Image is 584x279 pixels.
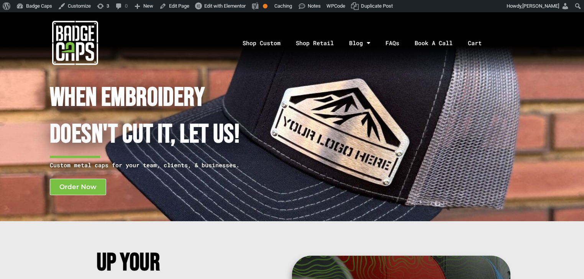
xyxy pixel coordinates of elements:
div: OK [263,4,267,8]
span: [PERSON_NAME] [522,3,559,9]
a: FAQs [378,23,407,63]
a: Cart [460,23,499,63]
a: Blog [341,23,378,63]
a: Book A Call [407,23,460,63]
span: Edit with Elementor [204,3,246,9]
a: Order Now [50,179,106,195]
p: Custom metal caps for your team, clients, & businesses. [50,160,259,170]
h1: When Embroidery Doesn't cut it, Let Us! [50,80,259,153]
img: badgecaps white logo with green acccent [52,20,98,66]
a: Shop Custom [235,23,288,63]
a: Shop Retail [288,23,341,63]
span: Order Now [59,184,97,190]
nav: Menu [150,23,584,63]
